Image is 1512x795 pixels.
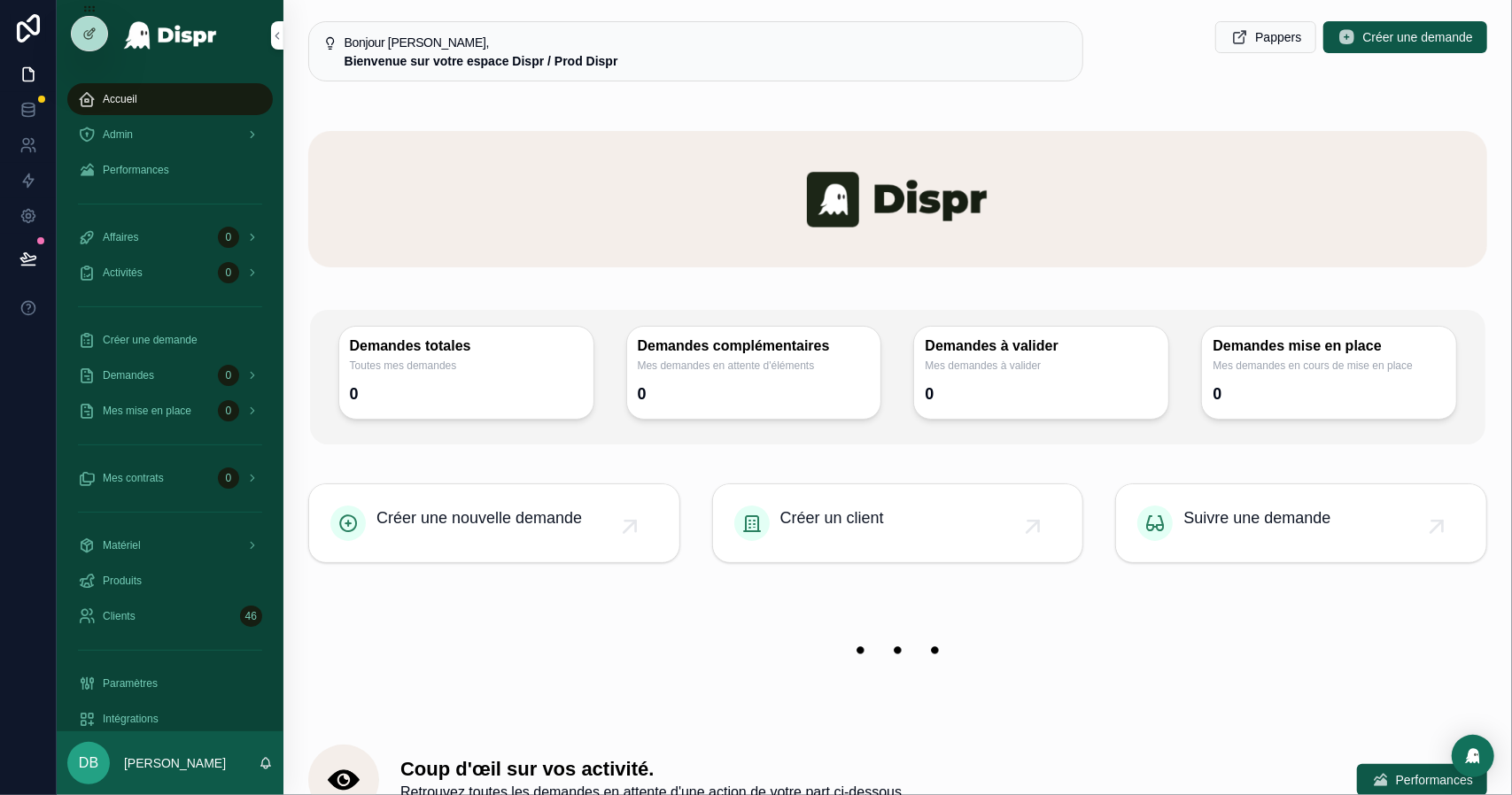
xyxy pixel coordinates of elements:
a: Matériel [67,529,273,561]
div: 0 [638,380,647,408]
div: 0 [218,365,239,386]
span: Matériel [103,538,141,552]
span: Mes demandes en cours de mise en place [1213,359,1446,373]
div: **Bienvenue sur votre espace Dispr / Prod Dispr** [345,52,1069,70]
button: Pappers [1215,21,1316,53]
strong: Bienvenue sur votre espace Dispr / Prod Dispr [345,54,618,68]
span: Pappers [1255,28,1301,46]
span: Mes demandes en attente d'éléments [638,359,871,373]
div: 0 [218,467,239,489]
a: Performances [67,154,273,186]
a: Activités0 [67,257,273,289]
span: Demandes [103,368,154,382]
div: 0 [218,400,239,421]
h3: Demandes à valider [925,337,1158,355]
a: Demandes0 [67,359,273,391]
span: Mes mise en place [103,404,191,418]
a: Suivre une demande [1116,484,1486,562]
a: Produits [67,565,273,597]
a: Admin [67,119,273,151]
div: 0 [218,262,239,283]
a: Paramètres [67,668,273,699]
h5: Bonjour David, [345,36,1069,49]
a: Accueil [67,83,273,115]
span: Créer une demande [103,333,198,347]
span: Toutes mes demandes [350,359,583,373]
div: Open Intercom Messenger [1452,735,1494,777]
div: 0 [218,227,239,248]
h3: Demandes totales [350,337,583,355]
h3: Demandes complémentaires [638,337,871,355]
img: banner-dispr.png [308,131,1487,267]
div: 0 [350,380,359,408]
span: Intégrations [103,712,159,726]
h1: Coup d'œil sur vos activité. [400,757,902,782]
a: Créer un client [713,484,1083,562]
span: Admin [103,127,133,142]
span: Clients [103,609,136,623]
img: App logo [123,21,218,50]
span: DB [79,753,98,774]
a: Mes contrats0 [67,462,273,494]
img: 22208-banner-empty.png [308,613,1487,689]
a: Mes mise en place0 [67,395,273,427]
h3: Demandes mise en place [1213,337,1446,355]
a: Créer une nouvelle demande [309,484,679,562]
button: Créer une demande [1323,21,1487,53]
span: Accueil [103,92,137,106]
div: 0 [1213,380,1221,408]
span: Mes contrats [103,471,164,485]
div: 0 [925,380,934,408]
span: Affaires [103,230,138,244]
span: Performances [103,163,169,177]
span: Mes demandes à valider [925,359,1158,373]
span: Paramètres [103,676,158,691]
div: 46 [240,606,262,627]
span: Créer une nouvelle demande [376,506,582,530]
a: Affaires0 [67,221,273,253]
p: [PERSON_NAME] [124,754,226,772]
span: Créer un client [780,506,884,530]
span: Produits [103,574,142,588]
div: scrollable content [57,71,283,731]
a: Intégrations [67,703,273,735]
span: Activités [103,266,143,280]
span: Performances [1396,771,1473,789]
span: Créer une demande [1362,28,1473,46]
a: Clients46 [67,600,273,632]
span: Suivre une demande [1183,506,1330,530]
a: Créer une demande [67,324,273,356]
